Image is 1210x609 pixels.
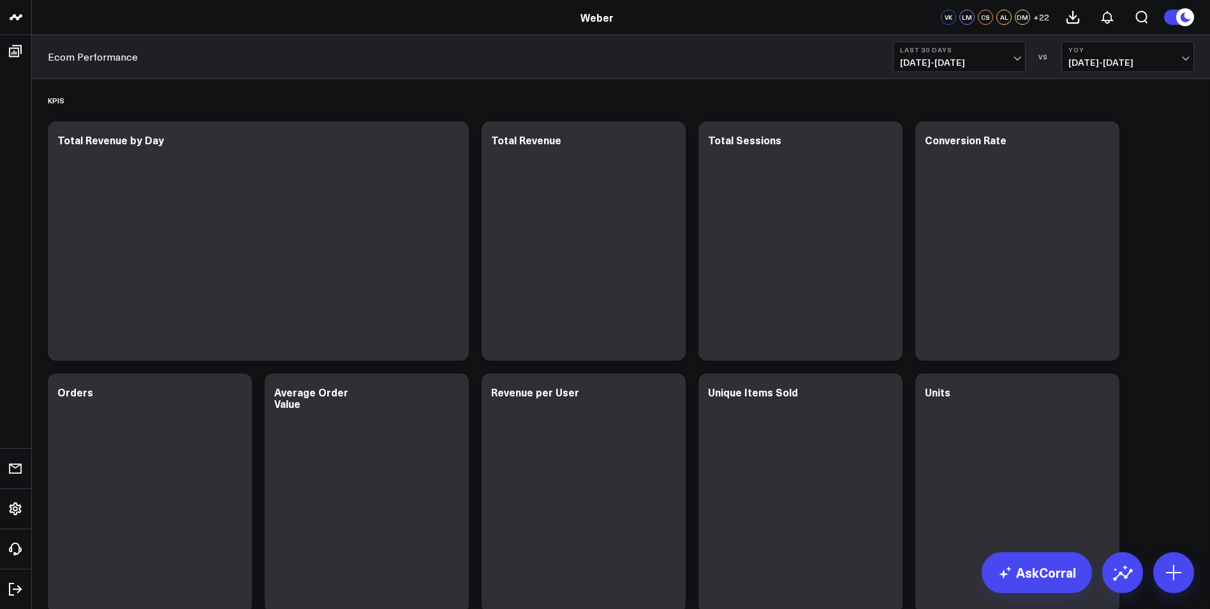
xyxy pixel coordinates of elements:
div: Conversion Rate [925,133,1007,147]
button: +22 [1033,10,1049,25]
div: Revenue per User [491,385,579,399]
div: CS [978,10,993,25]
div: LM [959,10,975,25]
div: Units [925,385,950,399]
span: [DATE] - [DATE] [900,57,1019,68]
button: YoY[DATE]-[DATE] [1061,41,1194,72]
div: DM [1015,10,1030,25]
span: + 22 [1033,13,1049,22]
a: Ecom Performance [48,50,138,64]
button: Last 30 Days[DATE]-[DATE] [893,41,1026,72]
div: Unique Items Sold [708,385,798,399]
div: Orders [57,385,93,399]
div: AL [996,10,1012,25]
div: VK [941,10,956,25]
div: VS [1032,53,1055,61]
div: Total Revenue by Day [57,133,164,147]
div: Total Revenue [491,133,561,147]
span: [DATE] - [DATE] [1068,57,1187,68]
a: Weber [580,10,614,24]
a: AskCorral [982,552,1092,593]
div: Average Order Value [274,385,348,410]
div: KPIS [48,86,64,115]
b: YoY [1068,46,1187,54]
div: Total Sessions [708,133,781,147]
b: Last 30 Days [900,46,1019,54]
